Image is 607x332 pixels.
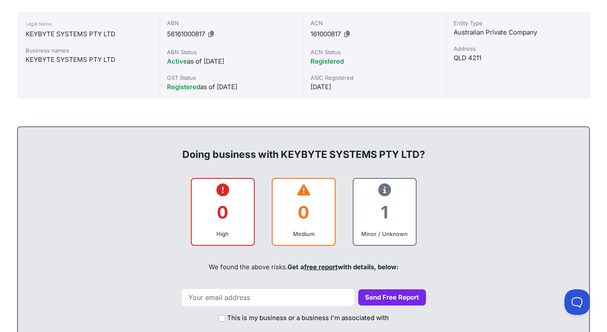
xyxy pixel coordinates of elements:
[358,289,426,306] button: Send Free Report
[167,73,296,82] div: GST Status
[167,57,187,65] span: Active
[311,30,341,38] span: 161000817
[198,230,247,238] div: High
[167,30,205,38] span: 56161000817
[26,29,151,39] div: KEYBYTE SYSTEMS PTY LTD
[304,263,338,271] a: free report
[181,288,355,306] input: Your email address
[167,82,296,92] div: as of [DATE]
[311,57,344,65] span: Registered
[360,195,409,230] div: 1
[26,134,581,161] div: Doing business with KEYBYTE SYSTEMS PTY LTD?
[26,55,151,65] div: KEYBYTE SYSTEMS PTY LTD
[564,289,590,315] iframe: Toggle Customer Support
[26,46,151,55] div: Business names
[311,48,440,56] div: ACN Status
[26,19,151,29] div: Legal Name
[454,27,583,38] div: Australian Private Company
[279,195,328,230] div: 0
[167,56,296,67] div: as of [DATE]
[198,195,247,230] div: 0
[311,73,440,82] div: ASIC Registered
[167,83,200,91] span: Registered
[288,263,399,271] span: Get a with details, below:
[454,44,583,53] div: Address
[360,230,409,238] div: Minor / Unknown
[227,313,389,323] label: This is my business or a business I'm associated with
[167,19,296,27] div: ABN
[279,230,328,238] div: Medium
[311,82,440,92] div: [DATE]
[454,19,583,27] div: Entity Type
[454,53,583,63] div: QLD 4211
[311,19,440,27] div: ACN
[167,48,296,56] div: ABN Status
[26,253,581,282] div: We found the above risks.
